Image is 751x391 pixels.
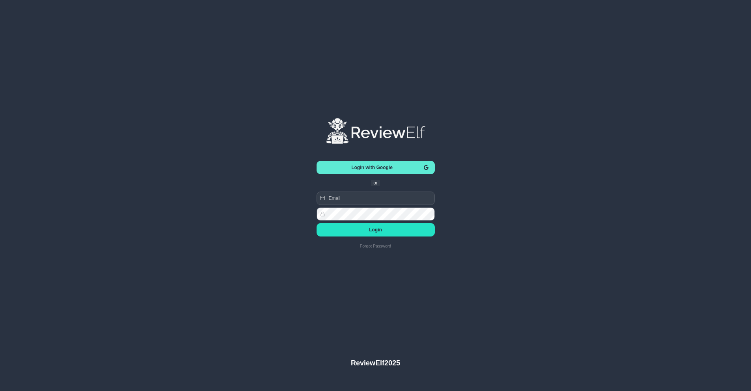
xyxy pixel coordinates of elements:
[325,117,426,146] img: logo
[373,180,378,186] span: or
[317,223,435,236] button: Login
[317,244,435,248] a: Forgot Password
[351,359,400,367] h4: ReviewElf 2025
[323,227,429,233] span: Login
[323,165,421,170] span: Login with Google
[317,161,435,174] button: Login with Google
[317,192,435,205] input: Email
